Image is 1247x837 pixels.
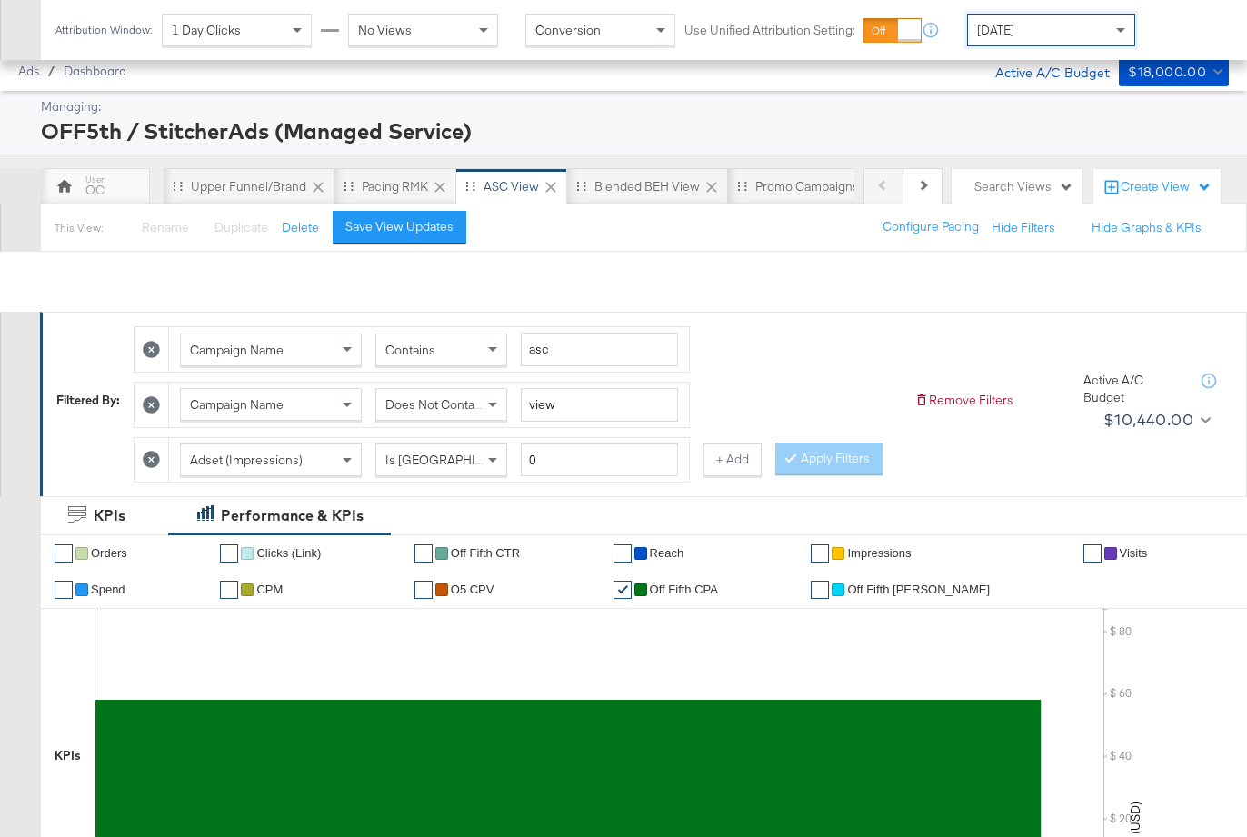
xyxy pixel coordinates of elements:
a: ✔ [1083,544,1102,563]
button: Delete [282,219,319,236]
span: Off Fifth [PERSON_NAME] [847,583,990,596]
div: Filtered By: [56,392,120,409]
a: ✔ [220,544,238,563]
span: off fifth CPA [650,583,718,596]
span: Duplicate [214,219,268,235]
span: No Views [358,22,412,38]
span: Reach [650,546,684,560]
span: Is [GEOGRAPHIC_DATA] [385,452,524,468]
span: Orders [91,546,127,560]
div: Blended BEH View [594,178,700,195]
input: Enter a number [521,443,678,477]
div: Drag to reorder tab [465,181,475,191]
div: This View: [55,221,103,235]
div: Performance & KPIs [221,505,364,526]
button: Hide Filters [992,219,1055,236]
span: / [39,64,64,78]
button: Configure Pacing [870,211,992,244]
a: ✔ [55,544,73,563]
span: Visits [1120,546,1148,560]
input: Enter a search term [521,333,678,366]
div: OC [85,182,105,199]
span: [DATE] [977,22,1014,38]
div: ASC View [484,178,539,195]
div: $10,440.00 [1103,406,1193,433]
div: Managing: [41,98,1224,115]
span: Campaign Name [190,342,284,358]
button: Save View Updates [333,211,466,244]
div: Attribution Window: [55,24,153,36]
div: Drag to reorder tab [344,181,354,191]
div: Upper Funnel/Brand [191,178,306,195]
span: Clicks (Link) [256,546,321,560]
a: ✔ [414,581,433,599]
label: Use Unified Attribution Setting: [684,22,855,39]
div: Pacing RMK [362,178,428,195]
span: Does Not Contain [385,396,484,413]
div: Active A/C Budget [1083,372,1183,405]
span: Impressions [847,546,911,560]
button: $18,000.00 [1119,57,1229,86]
button: Remove Filters [914,392,1013,409]
span: Adset (Impressions) [190,452,303,468]
div: Save View Updates [345,218,454,235]
span: CPM [256,583,283,596]
a: ✔ [220,581,238,599]
a: ✔ [811,544,829,563]
span: Contains [385,342,435,358]
div: Promo Campaigns [755,178,859,195]
div: Create View [1121,178,1212,196]
span: Off Fifth CTR [451,546,520,560]
div: Active A/C Budget [976,57,1110,85]
button: + Add [703,443,762,476]
a: ✔ [55,581,73,599]
span: Rename [142,219,189,235]
div: Drag to reorder tab [173,181,183,191]
span: Ads [18,64,39,78]
span: Spend [91,583,125,596]
div: Drag to reorder tab [576,181,586,191]
span: Campaign Name [190,396,284,413]
div: KPIs [94,505,125,526]
a: ✔ [614,581,632,599]
div: KPIs [55,747,81,764]
div: OFF5th / StitcherAds (Managed Service) [41,115,1224,146]
div: $18,000.00 [1128,61,1206,84]
a: ✔ [614,544,632,563]
span: Conversion [535,22,601,38]
button: $10,440.00 [1096,405,1214,434]
span: 1 Day Clicks [172,22,241,38]
span: O5 CPV [451,583,494,596]
a: ✔ [414,544,433,563]
a: ✔ [811,581,829,599]
div: Search Views [974,178,1073,195]
button: Hide Graphs & KPIs [1092,219,1202,236]
div: Drag to reorder tab [737,181,747,191]
input: Enter a search term [521,388,678,422]
a: Dashboard [64,64,126,78]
